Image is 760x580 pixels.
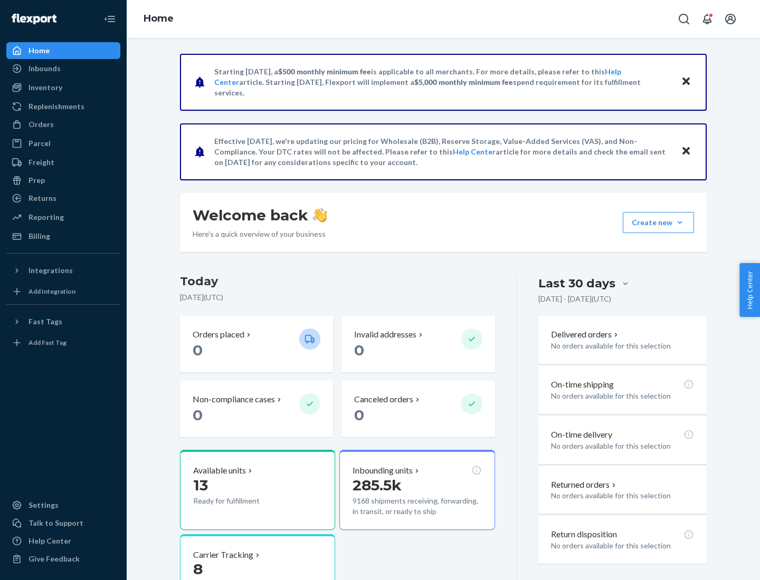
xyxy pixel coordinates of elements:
[193,496,291,506] p: Ready for fulfillment
[679,74,693,90] button: Close
[354,341,364,359] span: 0
[193,229,327,239] p: Here’s a quick overview of your business
[6,116,120,133] a: Orders
[551,341,694,351] p: No orders available for this selection
[144,13,174,24] a: Home
[679,144,693,159] button: Close
[551,441,694,451] p: No orders available for this selection
[180,450,335,530] button: Available units13Ready for fulfillment
[193,406,203,424] span: 0
[551,528,617,540] p: Return disposition
[6,334,120,351] a: Add Fast Tag
[193,465,246,477] p: Available units
[193,560,203,578] span: 8
[28,157,54,168] div: Freight
[28,265,73,276] div: Integrations
[6,533,120,549] a: Help Center
[99,8,120,30] button: Close Navigation
[28,119,54,130] div: Orders
[354,406,364,424] span: 0
[6,79,120,96] a: Inventory
[354,328,416,341] p: Invalid addresses
[28,338,66,347] div: Add Fast Tag
[193,206,327,225] h1: Welcome back
[353,496,481,517] p: 9168 shipments receiving, forwarding, in transit, or ready to ship
[193,341,203,359] span: 0
[6,42,120,59] a: Home
[6,550,120,567] button: Give Feedback
[551,379,614,391] p: On-time shipping
[339,450,495,530] button: Inbounding units285.5k9168 shipments receiving, forwarding, in transit, or ready to ship
[180,273,495,290] h3: Today
[353,465,413,477] p: Inbounding units
[6,497,120,514] a: Settings
[180,316,333,372] button: Orders placed 0
[6,60,120,77] a: Inbounds
[720,8,741,30] button: Open account menu
[551,429,612,441] p: On-time delivery
[538,275,615,292] div: Last 30 days
[6,172,120,189] a: Prep
[28,316,62,327] div: Fast Tags
[673,8,695,30] button: Open Search Box
[6,98,120,115] a: Replenishments
[341,316,495,372] button: Invalid addresses 0
[354,393,413,405] p: Canceled orders
[697,8,718,30] button: Open notifications
[6,135,120,152] a: Parcel
[551,328,620,341] button: Delivered orders
[312,208,327,223] img: hand-wave emoji
[6,209,120,226] a: Reporting
[28,536,71,546] div: Help Center
[538,294,611,304] p: [DATE] - [DATE] ( UTC )
[6,154,120,171] a: Freight
[214,66,671,98] p: Starting [DATE], a is applicable to all merchants. For more details, please refer to this article...
[28,82,62,93] div: Inventory
[6,228,120,245] a: Billing
[28,175,45,186] div: Prep
[193,393,275,405] p: Non-compliance cases
[28,500,59,510] div: Settings
[28,193,56,204] div: Returns
[6,262,120,279] button: Integrations
[453,147,496,156] a: Help Center
[6,515,120,531] a: Talk to Support
[12,14,56,24] img: Flexport logo
[551,490,694,501] p: No orders available for this selection
[214,136,671,168] p: Effective [DATE], we're updating our pricing for Wholesale (B2B), Reserve Storage, Value-Added Se...
[28,101,84,112] div: Replenishments
[180,381,333,437] button: Non-compliance cases 0
[28,138,51,149] div: Parcel
[193,328,244,341] p: Orders placed
[414,78,513,86] span: $5,000 monthly minimum fee
[193,476,208,494] span: 13
[28,287,75,296] div: Add Integration
[180,292,495,303] p: [DATE] ( UTC )
[28,518,83,528] div: Talk to Support
[551,479,618,491] button: Returned orders
[28,554,80,564] div: Give Feedback
[739,263,760,317] button: Help Center
[28,212,64,223] div: Reporting
[28,63,61,74] div: Inbounds
[623,212,694,233] button: Create new
[6,190,120,207] a: Returns
[28,231,50,241] div: Billing
[353,476,402,494] span: 285.5k
[135,4,182,34] ol: breadcrumbs
[551,391,694,401] p: No orders available for this selection
[341,381,495,437] button: Canceled orders 0
[193,549,253,561] p: Carrier Tracking
[28,45,50,56] div: Home
[6,283,120,300] a: Add Integration
[6,313,120,330] button: Fast Tags
[551,540,694,551] p: No orders available for this selection
[278,67,371,76] span: $500 monthly minimum fee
